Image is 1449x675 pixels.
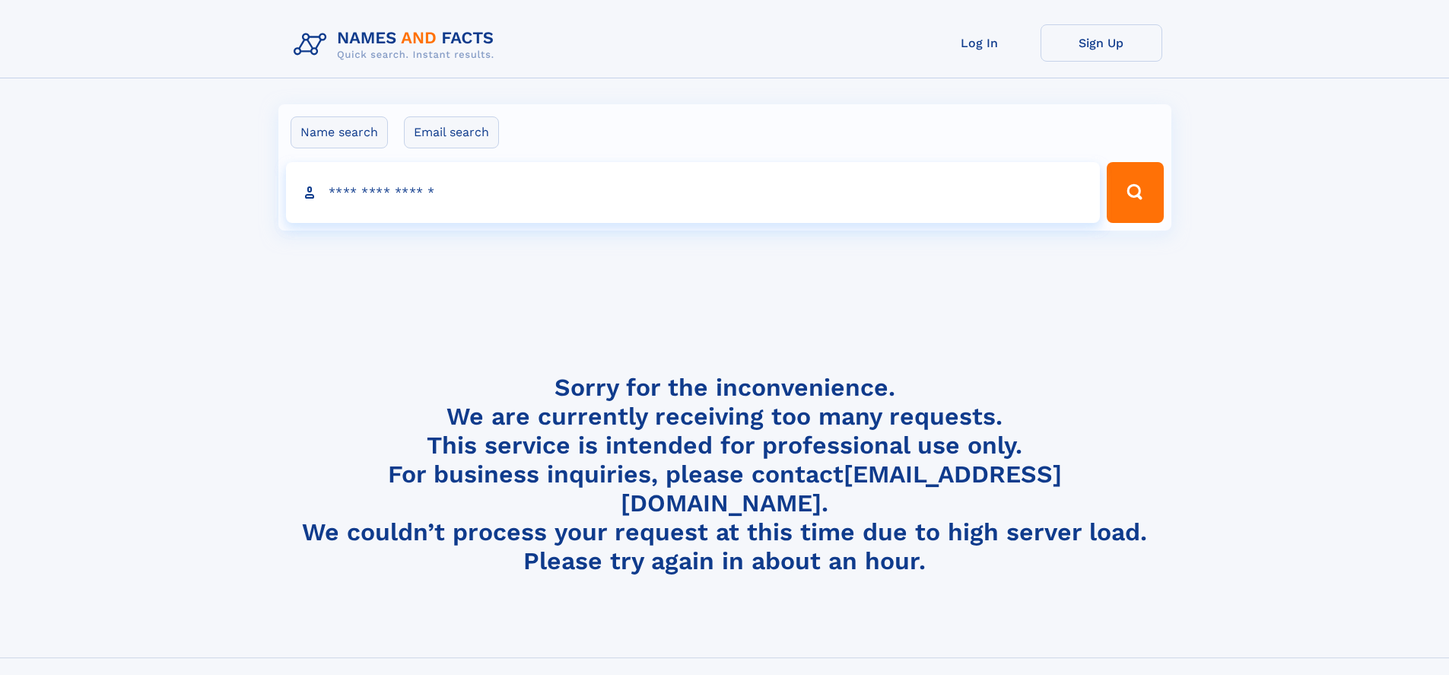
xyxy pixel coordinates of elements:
[404,116,499,148] label: Email search
[621,460,1062,517] a: [EMAIL_ADDRESS][DOMAIN_NAME]
[288,373,1162,576] h4: Sorry for the inconvenience. We are currently receiving too many requests. This service is intend...
[1107,162,1163,223] button: Search Button
[919,24,1041,62] a: Log In
[288,24,507,65] img: Logo Names and Facts
[291,116,388,148] label: Name search
[286,162,1101,223] input: search input
[1041,24,1162,62] a: Sign Up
